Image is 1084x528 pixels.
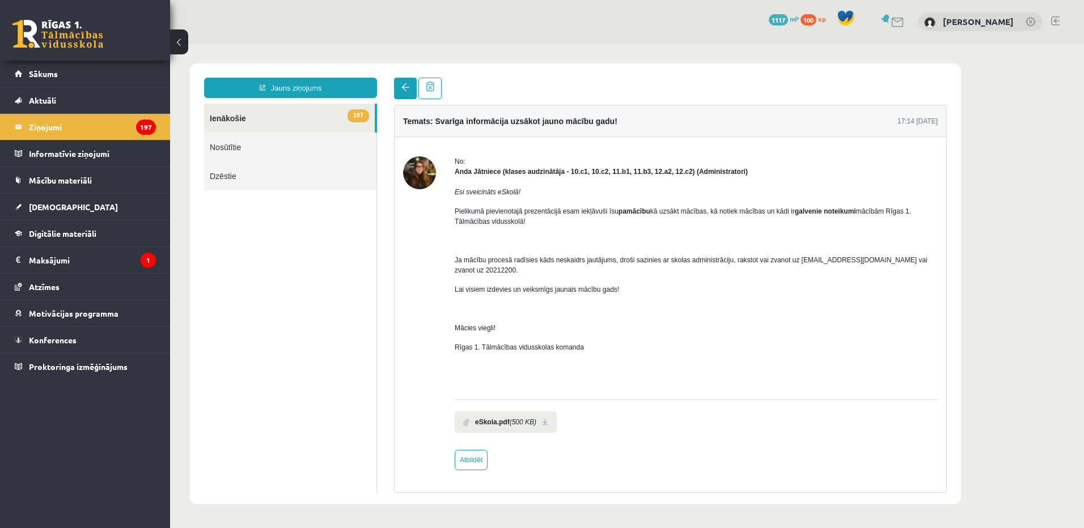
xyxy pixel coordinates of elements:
p: Pielikumā pievienotajā prezentācijā esam iekļāvuši īsu kā uzsākt mācības, kā notiek mācības un kā... [285,163,768,183]
em: Esi sveicināts eSkolā! [285,144,350,152]
a: Atbildēt [285,406,317,427]
strong: pamācību [448,164,480,172]
h4: Temats: Svarīga informācija uzsākot jauno mācību gadu! [233,73,447,82]
div: 17:14 [DATE] [727,73,768,83]
span: Sākums [29,69,58,79]
a: Mācību materiāli [15,167,156,193]
img: Ervīns Blonskis [924,17,935,28]
a: Atzīmes [15,274,156,300]
b: eSkola.pdf [305,373,340,384]
a: 1117 mP [769,14,799,23]
a: Maksājumi1 [15,247,156,273]
span: mP [790,14,799,23]
legend: Maksājumi [29,247,156,273]
span: Motivācijas programma [29,308,118,318]
a: Dzēstie [34,118,206,147]
span: 1117 [769,14,788,25]
p: Rīgas 1. Tālmācības vidusskolas komanda [285,299,768,309]
strong: Anda Jātniece (klases audzinātāja - 10.c1, 10.c2, 11.b1, 11.b3, 12.a2, 12.c2) (Administratori) [285,124,578,132]
a: [DEMOGRAPHIC_DATA] [15,194,156,220]
span: Konferences [29,335,77,345]
i: (500 KB) [340,373,366,384]
a: Digitālie materiāli [15,220,156,246]
i: 197 [136,120,156,135]
a: [PERSON_NAME] [943,16,1014,27]
legend: Informatīvie ziņojumi [29,140,156,167]
a: Ziņojumi197 [15,114,156,140]
a: Motivācijas programma [15,300,156,326]
a: Proktoringa izmēģinājums [15,354,156,380]
span: Atzīmes [29,282,60,292]
p: Ja mācību procesā radīsies kāds neskaidrs jautājums, droši sazinies ar skolas administrāciju, rak... [285,211,768,232]
p: Lai visiem izdevies un veiksmīgs jaunais mācību gads! [285,241,768,251]
a: 197Ienākošie [34,60,205,89]
span: 100 [801,14,816,25]
a: Konferences [15,327,156,353]
span: 197 [177,66,199,79]
span: Aktuāli [29,95,56,105]
a: Nosūtītie [34,89,206,118]
span: Proktoringa izmēģinājums [29,361,128,372]
a: Jauns ziņojums [34,34,207,54]
a: Rīgas 1. Tālmācības vidusskola [12,20,103,48]
strong: galvenie noteikumi [625,164,686,172]
legend: Ziņojumi [29,114,156,140]
a: Aktuāli [15,87,156,113]
p: Mācies viegli! [285,279,768,289]
span: xp [818,14,825,23]
a: Informatīvie ziņojumi [15,140,156,167]
span: [DEMOGRAPHIC_DATA] [29,202,118,212]
div: No: [285,113,768,123]
a: 100 xp [801,14,831,23]
span: Digitālie materiāli [29,228,96,239]
img: Anda Jātniece (klases audzinātāja - 10.c1, 10.c2, 11.b1, 11.b3, 12.a2, 12.c2) [233,113,266,146]
i: 1 [141,253,156,268]
a: Sākums [15,61,156,87]
span: Mācību materiāli [29,175,92,185]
